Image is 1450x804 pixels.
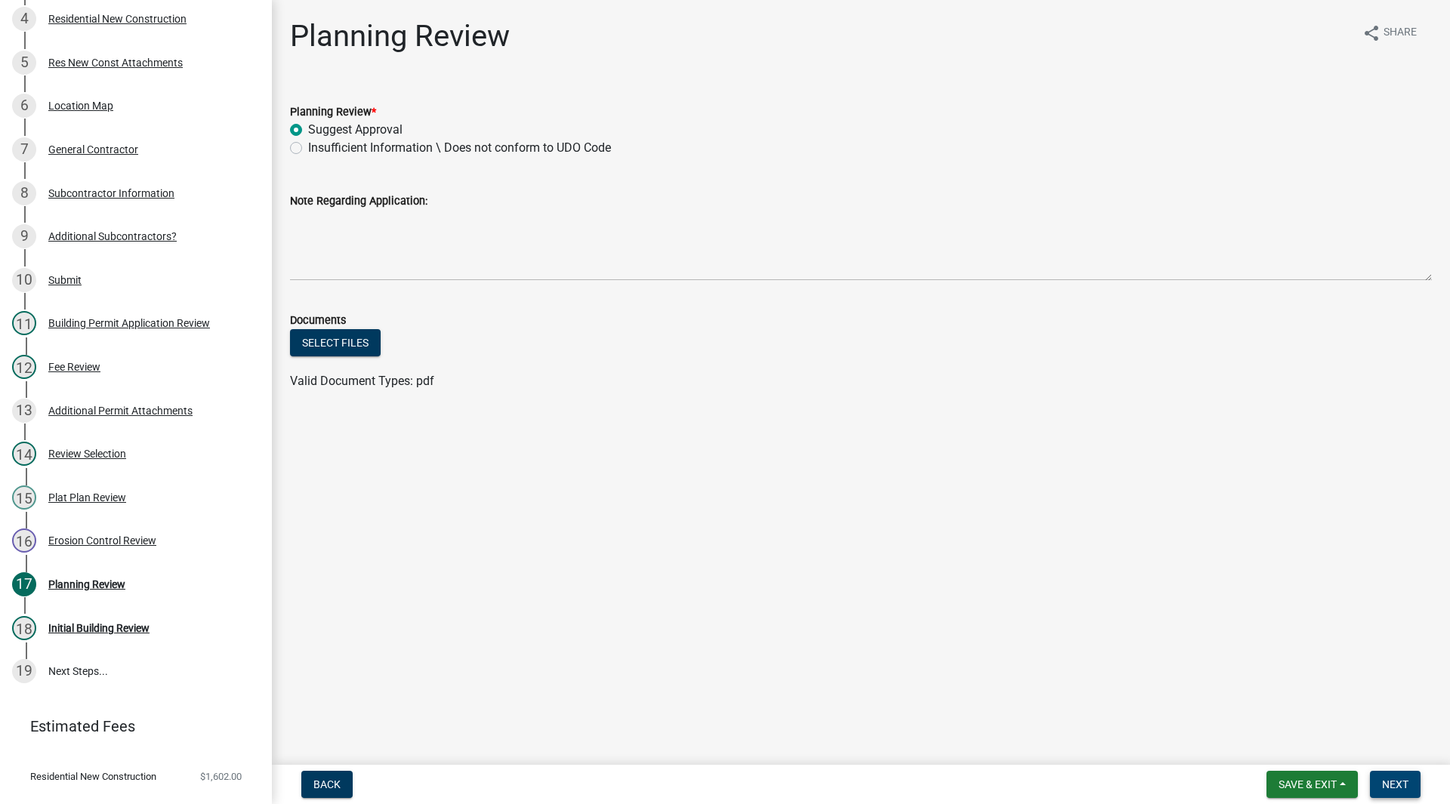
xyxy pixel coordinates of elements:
[12,572,36,596] div: 17
[12,616,36,640] div: 18
[12,137,36,162] div: 7
[48,144,138,155] div: General Contractor
[48,448,126,459] div: Review Selection
[308,139,611,157] label: Insufficient Information \ Does not conform to UDO Code
[308,121,403,139] label: Suggest Approval
[1266,771,1358,798] button: Save & Exit
[301,771,353,798] button: Back
[12,224,36,248] div: 9
[48,623,150,633] div: Initial Building Review
[48,405,193,416] div: Additional Permit Attachments
[290,329,381,356] button: Select files
[48,535,156,546] div: Erosion Control Review
[1384,24,1417,42] span: Share
[1382,778,1408,790] span: Next
[48,492,126,503] div: Plat Plan Review
[48,57,183,68] div: Res New Const Attachments
[290,196,427,207] label: Note Regarding Application:
[48,275,82,285] div: Submit
[12,51,36,75] div: 5
[12,311,36,335] div: 11
[290,316,346,326] label: Documents
[12,485,36,510] div: 15
[1370,771,1421,798] button: Next
[1350,18,1429,48] button: shareShare
[48,318,210,328] div: Building Permit Application Review
[12,268,36,292] div: 10
[290,374,434,388] span: Valid Document Types: pdf
[12,528,36,553] div: 16
[313,778,341,790] span: Back
[12,94,36,118] div: 6
[290,107,376,118] label: Planning Review
[12,181,36,205] div: 8
[1279,778,1337,790] span: Save & Exit
[48,231,177,242] div: Additional Subcontractors?
[12,355,36,379] div: 12
[48,14,187,24] div: Residential New Construction
[48,100,113,111] div: Location Map
[48,362,100,372] div: Fee Review
[30,772,156,781] span: Residential New Construction
[48,188,174,199] div: Subcontractor Information
[290,18,510,54] h1: Planning Review
[12,399,36,423] div: 13
[12,442,36,466] div: 14
[1362,24,1381,42] i: share
[48,579,125,590] div: Planning Review
[200,772,242,781] span: $1,602.00
[12,659,36,683] div: 19
[12,7,36,31] div: 4
[12,711,248,741] a: Estimated Fees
